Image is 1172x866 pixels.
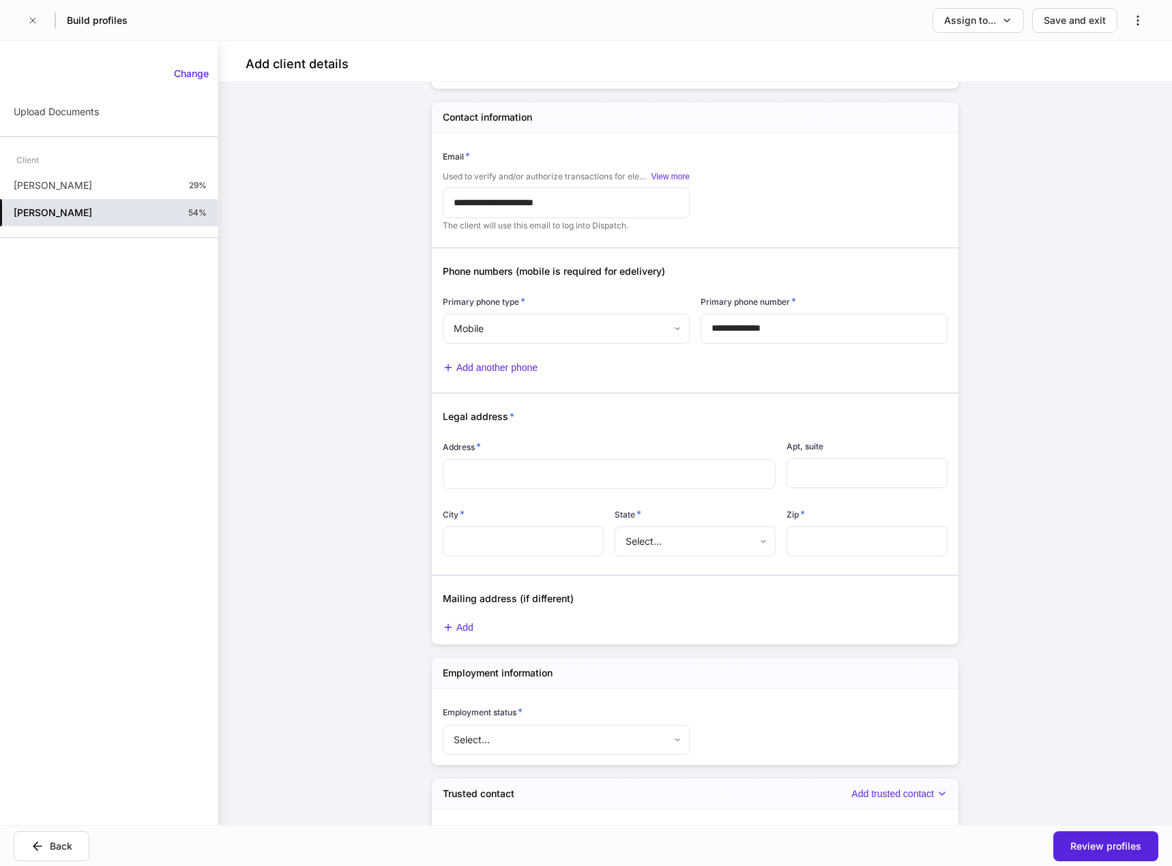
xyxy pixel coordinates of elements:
h5: Trusted contact [443,787,514,801]
button: Save and exit [1032,8,1117,33]
h6: Address [443,440,481,453]
p: [PERSON_NAME] [14,179,92,192]
p: 54% [188,207,207,218]
div: Select... [615,526,775,556]
button: Add [443,622,473,633]
h6: Apt, suite [787,440,823,453]
button: Change [165,63,218,85]
button: Add another phone [443,362,538,374]
p: Upload Documents [14,105,99,119]
h6: Primary phone type [443,295,525,308]
p: The client will use this email to log into Dispatch. [443,220,690,231]
button: Review profiles [1053,831,1158,861]
div: Phone numbers (mobile is required for edelivery) [432,248,948,278]
span: Used to verify and/or authorize transactions for electronic delivery. [443,171,649,182]
div: Back [50,839,72,853]
h5: Employment information [443,666,553,680]
h6: Zip [787,507,805,521]
h5: [PERSON_NAME] [14,206,92,220]
h6: Primary phone number [701,295,796,308]
div: Mailing address (if different) [432,576,948,606]
div: Mobile [443,314,689,344]
h5: Build profiles [67,14,128,27]
div: Review profiles [1070,839,1141,853]
h6: City [443,507,465,521]
button: Back [14,831,89,861]
div: Email [443,149,690,163]
button: View more [651,172,690,182]
button: Add trusted contact [851,788,948,800]
button: Assign to... [933,8,1024,33]
h6: State [615,507,641,521]
div: Save and exit [1044,14,1106,27]
div: Change [174,67,209,80]
div: Assign to... [944,14,996,27]
h4: Add client details [246,56,349,72]
h6: Employment status [443,705,523,719]
p: 29% [189,180,207,191]
h5: Contact information [443,110,532,124]
div: Select... [443,725,689,755]
div: Legal address [432,393,948,423]
div: Client [16,148,39,172]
